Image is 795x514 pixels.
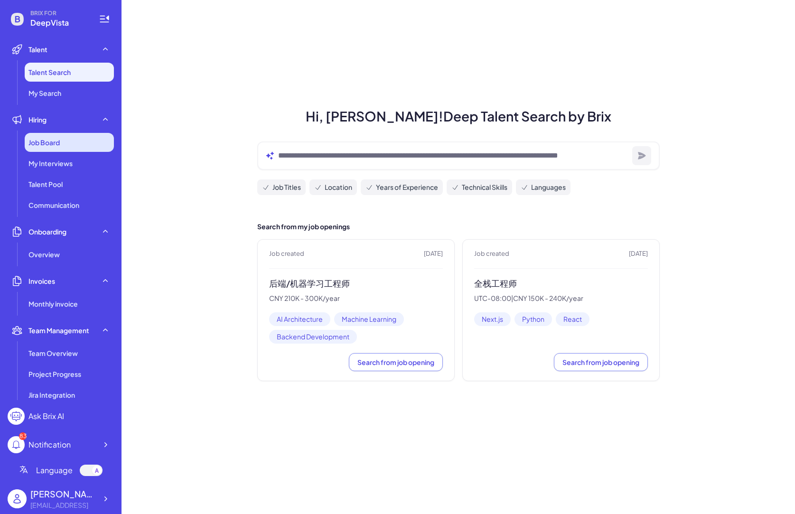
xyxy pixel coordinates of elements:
div: Notification [28,439,71,450]
span: Hiring [28,115,47,124]
span: Overview [28,250,60,259]
h2: Search from my job openings [257,222,660,232]
span: Machine Learning [334,312,404,326]
span: Monthly invoice [28,299,78,308]
span: Project Progress [28,369,81,379]
p: UTC-08:00 | CNY 150K - 240K/year [474,294,648,303]
span: Talent [28,45,47,54]
span: [DATE] [629,249,648,259]
span: Search from job opening [357,358,434,366]
div: 83 [19,432,27,440]
span: Team Overview [28,348,78,358]
span: Communication [28,200,79,210]
span: AI Architecture [269,312,330,326]
span: [DATE] [424,249,443,259]
span: Onboarding [28,227,66,236]
button: Search from job opening [554,353,648,371]
span: Invoices [28,276,55,286]
span: Job created [269,249,304,259]
span: Backend Development [269,330,357,344]
span: Languages [531,182,566,192]
span: React [556,312,589,326]
span: Talent Pool [28,179,63,189]
div: Ask Brix AI [28,411,64,422]
div: jingconan@deepvista.ai [30,500,97,510]
h1: Hi, [PERSON_NAME]! Deep Talent Search by Brix [246,106,671,126]
span: My Interviews [28,159,73,168]
span: Technical Skills [462,182,507,192]
p: CNY 210K - 300K/year [269,294,443,303]
span: Language [36,465,73,476]
span: Python [514,312,552,326]
div: Jing Conan Wang [30,487,97,500]
span: Next.js [474,312,511,326]
span: BRIX FOR [30,9,87,17]
span: Team Management [28,326,89,335]
span: Job created [474,249,509,259]
button: Search from job opening [349,353,443,371]
h3: 全栈工程师 [474,278,648,289]
span: Job Board [28,138,60,147]
h3: 后端/机器学习工程师 [269,278,443,289]
span: Search from job opening [562,358,639,366]
span: Job Titles [272,182,301,192]
span: Location [325,182,352,192]
span: Talent Search [28,67,71,77]
span: DeepVista [30,17,87,28]
img: user_logo.png [8,489,27,508]
span: Jira Integration [28,390,75,400]
span: My Search [28,88,61,98]
span: Years of Experience [376,182,438,192]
